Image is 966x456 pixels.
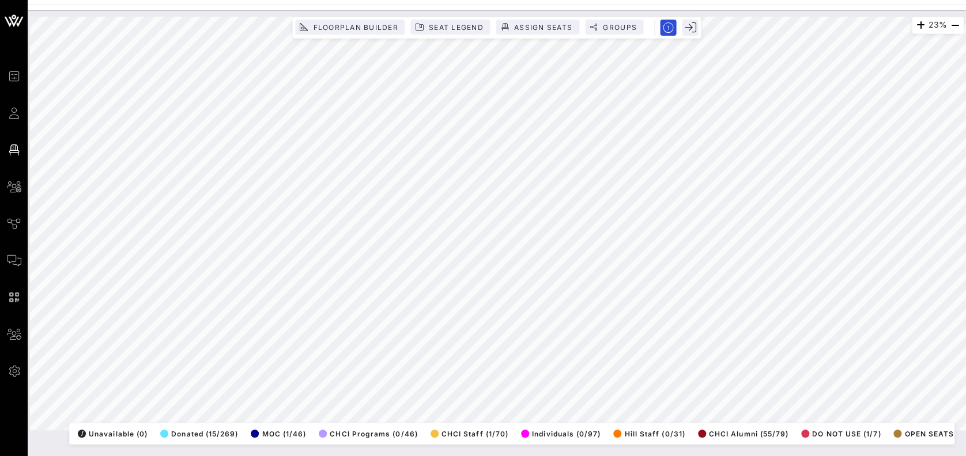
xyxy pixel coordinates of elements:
button: MOC (1/46) [247,425,306,442]
button: Groups [585,20,644,35]
span: CHCI Alumni (55/79) [698,430,788,438]
button: Assign Seats [496,20,579,35]
button: CHCI Alumni (55/79) [695,425,788,442]
div: / [78,430,86,438]
button: Donated (15/269) [157,425,238,442]
span: CHCI Programs (0/46) [319,430,418,438]
span: Assign Seats [514,23,572,32]
button: CHCI Programs (0/46) [315,425,418,442]
button: CHCI Staff (1/70) [427,425,508,442]
span: MOC (1/46) [251,430,306,438]
span: Hill Staff (0/31) [613,430,685,438]
div: 23% [912,17,964,34]
span: Groups [602,23,637,32]
span: Seat Legend [428,23,484,32]
span: Individuals (0/97) [521,430,601,438]
button: /Unavailable (0) [74,425,148,442]
span: Unavailable (0) [78,430,148,438]
button: Hill Staff (0/31) [610,425,685,442]
span: DO NOT USE (1/7) [801,430,881,438]
span: CHCI Staff (1/70) [431,430,508,438]
span: Floorplan Builder [312,23,398,32]
button: DO NOT USE (1/7) [798,425,881,442]
button: Individuals (0/97) [518,425,601,442]
button: Seat Legend [411,20,490,35]
button: Floorplan Builder [295,20,405,35]
span: Donated (15/269) [160,430,238,438]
